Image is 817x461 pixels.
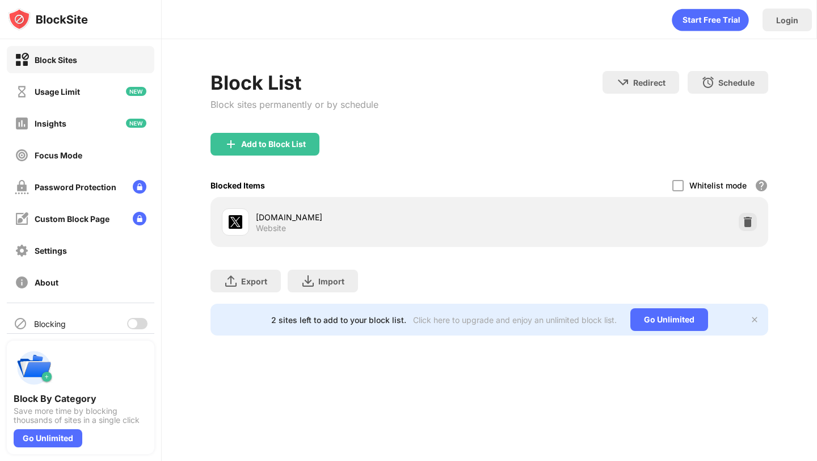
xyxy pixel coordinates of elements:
[34,319,66,329] div: Blocking
[14,406,148,425] div: Save more time by blocking thousands of sites in a single click
[210,181,265,190] div: Blocked Items
[15,148,29,162] img: focus-off.svg
[718,78,755,87] div: Schedule
[14,317,27,330] img: blocking-icon.svg
[210,99,378,110] div: Block sites permanently or by schedule
[630,308,708,331] div: Go Unlimited
[15,180,29,194] img: password-protection-off.svg
[14,393,148,404] div: Block By Category
[318,276,344,286] div: Import
[35,278,58,287] div: About
[210,71,378,94] div: Block List
[15,85,29,99] img: time-usage-off.svg
[672,9,749,31] div: animation
[133,212,146,225] img: lock-menu.svg
[256,211,489,223] div: [DOMAIN_NAME]
[35,150,82,160] div: Focus Mode
[776,15,798,25] div: Login
[15,275,29,290] img: about-off.svg
[35,87,80,97] div: Usage Limit
[35,182,116,192] div: Password Protection
[15,53,29,67] img: block-on.svg
[35,214,110,224] div: Custom Block Page
[241,276,267,286] div: Export
[126,87,146,96] img: new-icon.svg
[413,315,617,325] div: Click here to upgrade and enjoy an unlimited block list.
[8,8,88,31] img: logo-blocksite.svg
[633,78,666,87] div: Redirect
[241,140,306,149] div: Add to Block List
[35,119,66,128] div: Insights
[15,212,29,226] img: customize-block-page-off.svg
[35,55,77,65] div: Block Sites
[35,246,67,255] div: Settings
[689,181,747,190] div: Whitelist mode
[256,223,286,233] div: Website
[271,315,406,325] div: 2 sites left to add to your block list.
[15,244,29,258] img: settings-off.svg
[126,119,146,128] img: new-icon.svg
[133,180,146,194] img: lock-menu.svg
[14,429,82,447] div: Go Unlimited
[14,347,54,388] img: push-categories.svg
[229,215,242,229] img: favicons
[750,315,759,324] img: x-button.svg
[15,116,29,131] img: insights-off.svg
